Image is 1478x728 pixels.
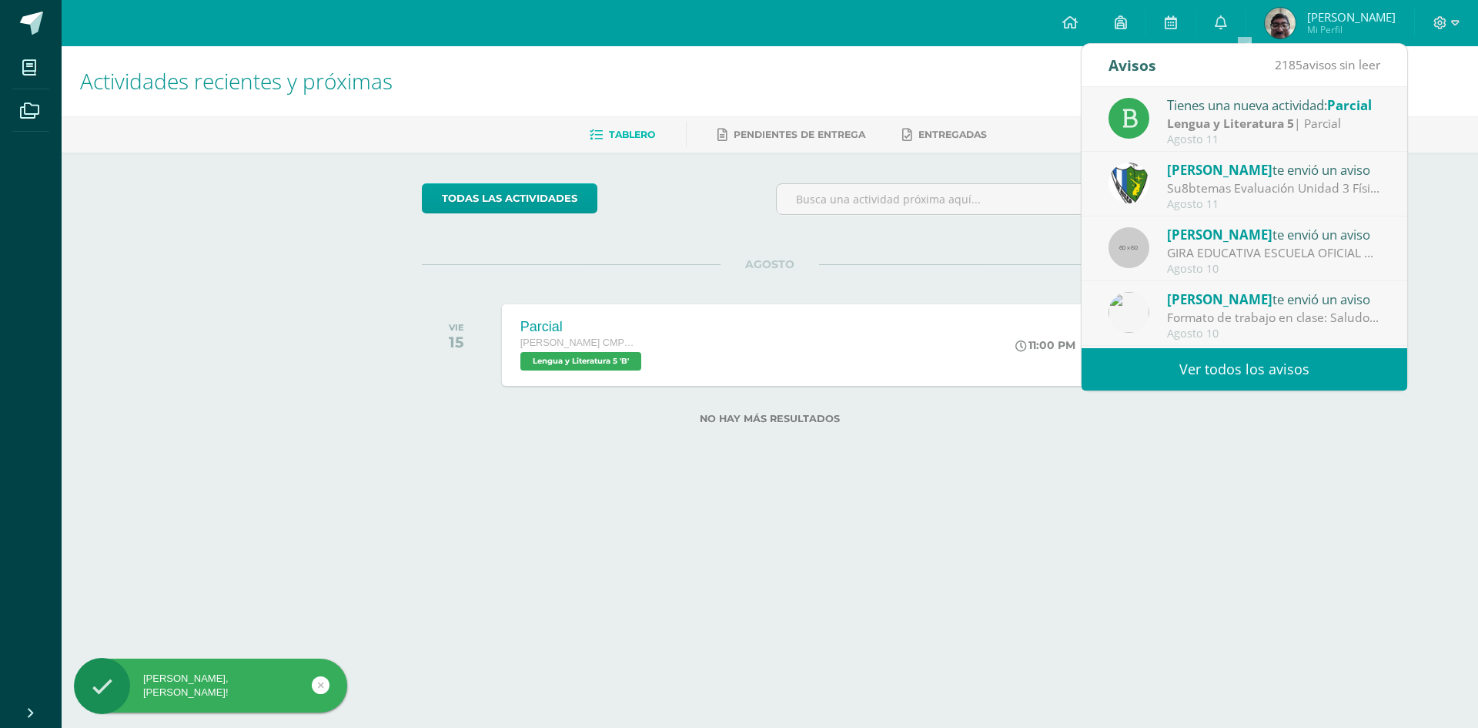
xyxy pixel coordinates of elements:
span: [PERSON_NAME] [1167,290,1272,308]
span: AGOSTO [721,257,819,271]
span: [PERSON_NAME] [1167,226,1272,243]
div: te envió un aviso [1167,159,1381,179]
a: Ver todos los avisos [1082,348,1407,391]
span: [PERSON_NAME] [1307,9,1396,25]
div: Tienes una nueva actividad: [1167,95,1381,115]
div: 11:00 PM [1015,338,1075,352]
img: dcd5e931a05f714723620b4b97a239ce.png [1265,8,1296,39]
a: Tablero [590,122,655,147]
span: Pendientes de entrega [734,129,865,140]
span: Actividades recientes y próximas [80,66,393,96]
div: Agosto 10 [1167,327,1381,341]
div: Avisos [1108,44,1156,86]
div: Agosto 10 [1167,263,1381,276]
div: VIE [449,322,464,333]
div: GIRA EDUCATIVA ESCUELA OFICIAL RURAL MIXTA LO DE MEJÍA, SAN JUAN SACATEPÉQUEZ, GUATEMALA: Buenas ... [1167,244,1381,262]
input: Busca una actividad próxima aquí... [777,184,1118,214]
div: Formato de trabajo en clase: Saludos jóvenes Por este medio les comparto el formato de trabajo qu... [1167,309,1381,327]
div: 15 [449,333,464,351]
span: Lengua y Literatura 5 'B' [520,352,641,371]
span: Parcial [1327,96,1372,114]
div: Agosto 11 [1167,198,1381,211]
a: todas las Actividades [422,183,597,213]
div: te envió un aviso [1167,289,1381,309]
div: te envió un aviso [1167,224,1381,244]
span: Entregadas [918,129,987,140]
a: Pendientes de entrega [717,122,865,147]
div: Su8btemas Evaluación Unidad 3 Física Fundamental : Buena mañana estimados estudiantes y padres de... [1167,179,1381,197]
img: 6dfd641176813817be49ede9ad67d1c4.png [1108,292,1149,333]
img: d7d6d148f6dec277cbaab50fee73caa7.png [1108,163,1149,203]
span: [PERSON_NAME] [1167,161,1272,179]
span: 2185 [1275,56,1302,73]
span: avisos sin leer [1275,56,1380,73]
div: | Parcial [1167,115,1381,133]
span: Mi Perfil [1307,23,1396,36]
strong: Lengua y Literatura 5 [1167,115,1294,132]
a: Entregadas [902,122,987,147]
div: [PERSON_NAME], [PERSON_NAME]! [74,672,347,699]
div: Parcial [520,319,645,335]
img: 60x60 [1108,227,1149,268]
label: No hay más resultados [422,413,1119,424]
div: Agosto 11 [1167,133,1381,146]
span: [PERSON_NAME] CMP Bachillerato en CCLL con Orientación en Computación [520,337,636,348]
span: Tablero [609,129,655,140]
